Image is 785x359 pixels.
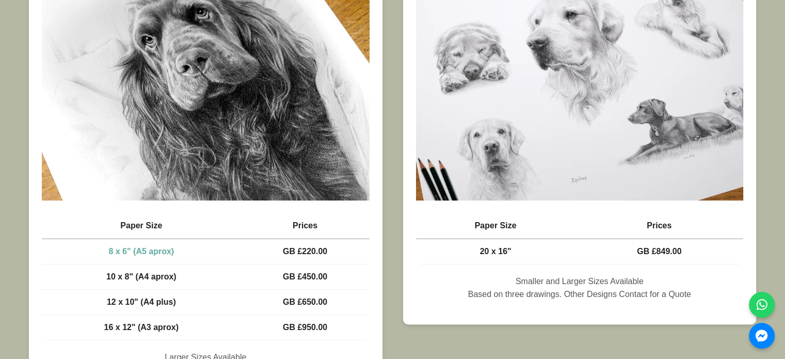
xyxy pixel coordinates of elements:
span: GB £220.00 [283,247,327,256]
a: WhatsApp [749,292,775,318]
span: 12 x 10" (A4 plus) [107,298,176,306]
span: 16 x 12" (A3 aprox) [104,323,179,332]
p: Smaller and Larger Sizes Available [416,276,743,287]
span: GB £650.00 [283,298,327,306]
span: GB £950.00 [283,323,327,332]
span: Prices [293,221,317,230]
span: GB £450.00 [283,272,327,281]
span: Prices [647,221,671,230]
a: 8 x 6" (A5 aprox) [108,247,174,256]
a: Messenger [749,323,775,349]
span: 20 x 16" [480,247,511,256]
span: Paper Size [120,221,162,230]
p: Based on three drawings. Other Designs Contact for a Quote [416,289,743,300]
span: GB £849.00 [637,247,681,256]
span: Paper Size [475,221,517,230]
span: 10 x 8" (A4 aprox) [106,272,177,281]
